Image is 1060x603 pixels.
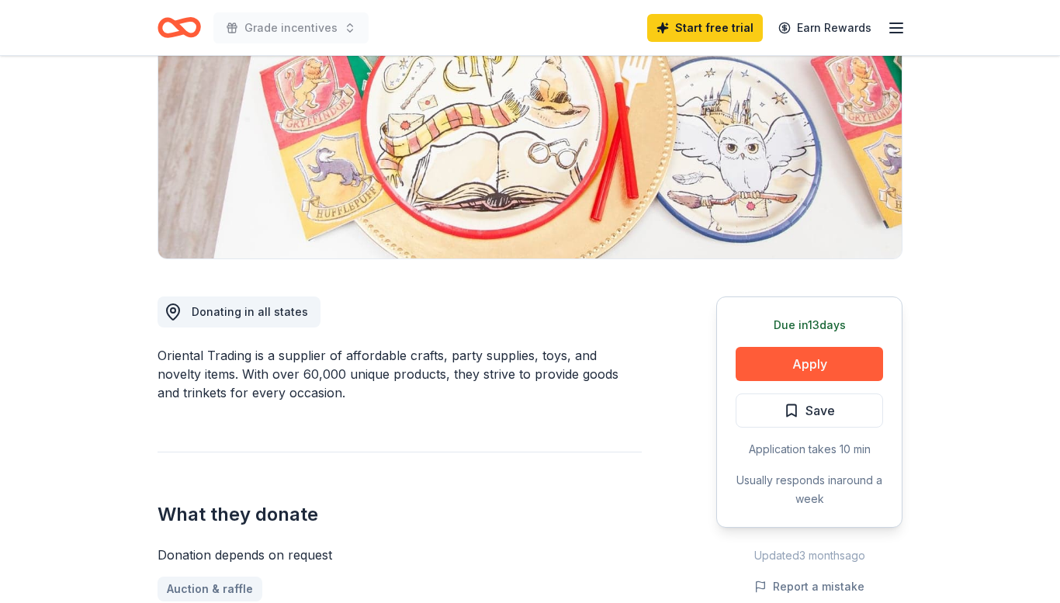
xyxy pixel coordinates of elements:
div: Due in 13 days [736,316,883,334]
div: Application takes 10 min [736,440,883,459]
a: Start free trial [647,14,763,42]
button: Save [736,393,883,428]
div: Updated 3 months ago [716,546,902,565]
span: Donating in all states [192,305,308,318]
h2: What they donate [158,502,642,527]
span: Save [805,400,835,421]
a: Auction & raffle [158,577,262,601]
a: Home [158,9,201,46]
button: Apply [736,347,883,381]
div: Donation depends on request [158,546,642,564]
div: Oriental Trading is a supplier of affordable crafts, party supplies, toys, and novelty items. Wit... [158,346,642,402]
a: Earn Rewards [769,14,881,42]
button: Report a mistake [754,577,864,596]
button: Grade incentives [213,12,369,43]
div: Usually responds in around a week [736,471,883,508]
span: Grade incentives [244,19,338,37]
